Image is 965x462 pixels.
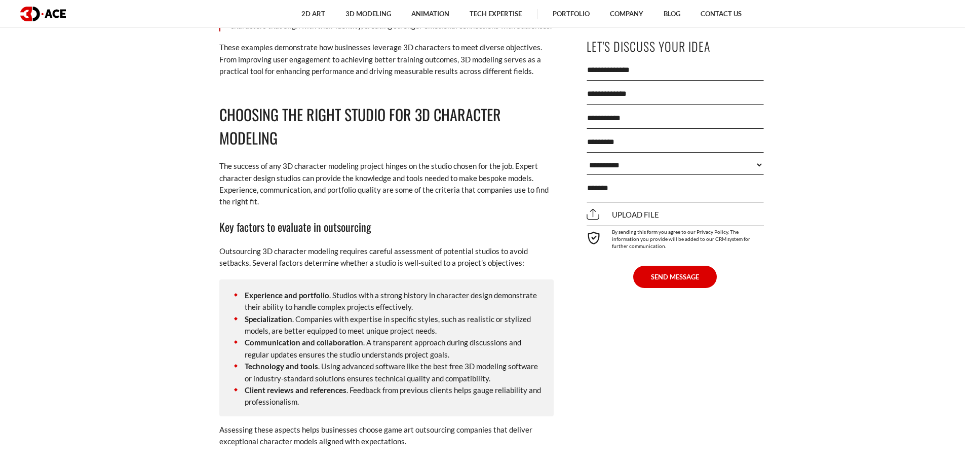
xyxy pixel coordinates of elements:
[587,225,764,250] div: By sending this form you agree to our Privacy Policy. The information you provide will be added t...
[229,384,544,408] li: . Feedback from previous clients helps gauge reliability and professionalism.
[245,385,346,395] strong: Client reviews and references
[229,337,544,361] li: . A transparent approach during discussions and regular updates ensures the studio understands pr...
[219,245,554,269] p: Outsourcing 3D character modeling requires careful assessment of potential studios to avoid setba...
[219,160,554,208] p: The success of any 3D character modeling project hinges on the studio chosen for the job. Expert ...
[587,35,764,58] p: Let's Discuss Your Idea
[633,266,717,288] button: SEND MESSAGE
[587,210,659,219] span: Upload file
[245,314,292,324] strong: Specialization
[219,218,554,235] h3: Key factors to evaluate in outsourcing
[245,291,329,300] strong: Experience and portfolio
[229,361,544,384] li: . Using advanced software like the best free 3D modeling software or industry-standard solutions ...
[229,313,544,337] li: . Companies with expertise in specific styles, such as realistic or stylized models, are better e...
[20,7,66,21] img: logo dark
[219,424,554,448] p: Assessing these aspects helps businesses choose game art outsourcing companies that deliver excep...
[229,290,544,313] li: . Studios with a strong history in character design demonstrate their ability to handle complex p...
[245,362,318,371] strong: Technology and tools
[245,338,363,347] strong: Communication and collaboration
[219,42,554,77] p: These examples demonstrate how businesses leverage 3D characters to meet diverse objectives. From...
[219,103,554,151] h2: Choosing the Right Studio for 3D Character Modeling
